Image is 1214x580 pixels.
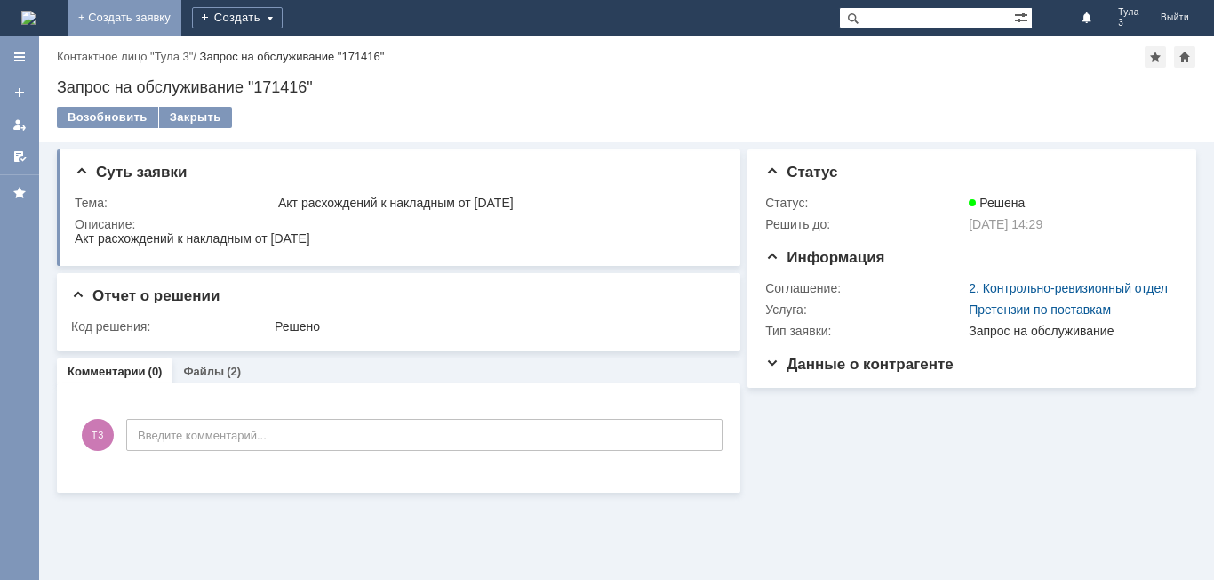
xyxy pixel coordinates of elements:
[765,324,965,338] div: Тип заявки:
[765,302,965,317] div: Услуга:
[969,302,1111,317] a: Претензии по поставкам
[75,196,275,210] div: Тема:
[1118,18,1139,28] span: 3
[71,319,271,334] div: Код решения:
[71,287,220,304] span: Отчет о решении
[57,50,193,63] a: Контактное лицо "Тула 3"
[765,164,837,181] span: Статус
[227,365,241,378] div: (2)
[765,281,965,295] div: Соглашение:
[969,324,1170,338] div: Запрос на обслуживание
[21,11,36,25] img: logo
[1014,8,1032,25] span: Расширенный поиск
[765,356,954,373] span: Данные о контрагенте
[192,7,283,28] div: Создать
[183,365,224,378] a: Файлы
[278,196,716,210] div: Акт расхождений к накладным от [DATE]
[57,78,1196,96] div: Запрос на обслуживание "171416"
[5,110,34,139] a: Мои заявки
[57,50,200,63] div: /
[1174,46,1195,68] div: Сделать домашней страницей
[1145,46,1166,68] div: Добавить в избранное
[5,142,34,171] a: Мои согласования
[82,419,114,451] span: Т3
[21,11,36,25] a: Перейти на домашнюю страницу
[148,365,163,378] div: (0)
[969,217,1042,231] span: [DATE] 14:29
[765,217,965,231] div: Решить до:
[275,319,716,334] div: Решено
[75,217,720,231] div: Описание:
[765,249,884,266] span: Информация
[1118,7,1139,18] span: Тула
[68,365,146,378] a: Комментарии
[5,78,34,107] a: Создать заявку
[765,196,965,210] div: Статус:
[75,164,187,181] span: Суть заявки
[200,50,385,63] div: Запрос на обслуживание "171416"
[969,196,1025,210] span: Решена
[969,281,1168,295] a: 2. Контрольно-ревизионный отдел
